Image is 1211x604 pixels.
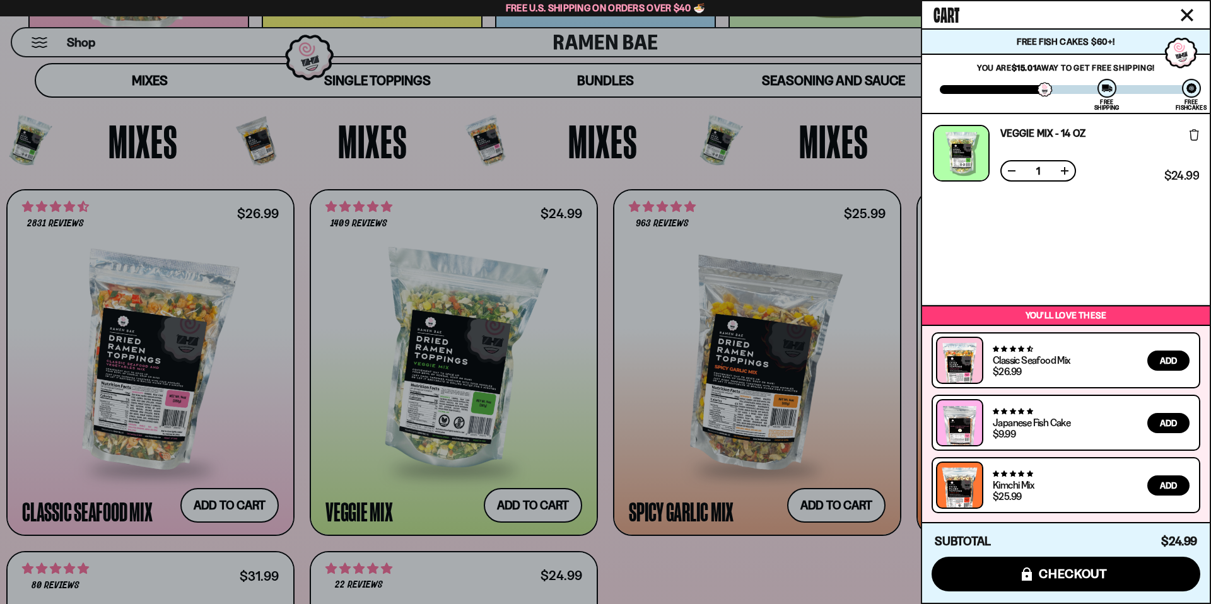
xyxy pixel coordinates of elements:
[1161,534,1197,549] span: $24.99
[1147,413,1190,433] button: Add
[993,470,1033,478] span: 4.76 stars
[925,310,1207,322] p: You’ll love these
[1012,62,1037,73] strong: $15.01
[993,429,1015,439] div: $9.99
[993,354,1070,366] a: Classic Seafood Mix
[1160,481,1177,490] span: Add
[1160,356,1177,365] span: Add
[1160,419,1177,427] span: Add
[940,62,1192,73] p: You are away to get Free Shipping!
[1147,351,1190,371] button: Add
[1028,166,1048,176] span: 1
[1176,99,1207,110] div: Free Fishcakes
[993,407,1033,415] span: 4.77 stars
[993,491,1021,501] div: $25.99
[1178,6,1196,25] button: Close cart
[1000,128,1085,138] a: Veggie Mix - 14 OZ
[1017,36,1114,47] span: Free Fish Cakes $60+!
[932,557,1200,591] button: checkout
[1039,567,1108,581] span: checkout
[935,535,991,548] h4: Subtotal
[1164,170,1199,182] span: $24.99
[1147,475,1190,496] button: Add
[993,345,1033,353] span: 4.68 stars
[1094,99,1119,110] div: Free Shipping
[506,2,706,14] span: Free U.S. Shipping on Orders over $40 🍜
[993,366,1021,376] div: $26.99
[993,416,1070,429] a: Japanese Fish Cake
[993,479,1034,491] a: Kimchi Mix
[933,1,959,26] span: Cart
